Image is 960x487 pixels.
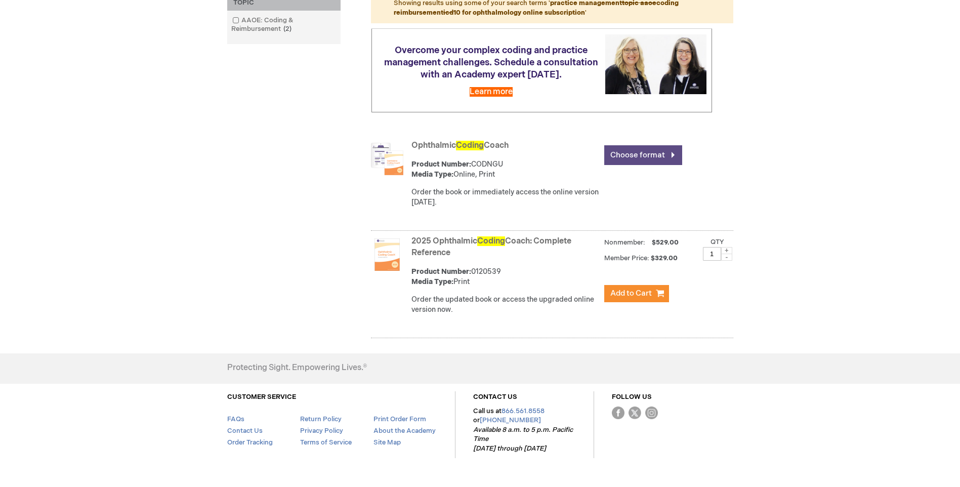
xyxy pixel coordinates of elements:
a: OphthalmicCodingCoach [411,141,509,150]
strong: Product Number: [411,160,471,169]
img: 2025 Ophthalmic Coding Coach: Complete Reference [371,238,403,271]
strong: Media Type: [411,170,453,179]
img: Twitter [629,407,641,419]
strong: Product Number: [411,267,471,276]
a: Privacy Policy [300,427,343,435]
input: Qty [703,247,721,261]
a: Order Tracking [227,438,273,447]
span: 2 [281,25,294,33]
div: Order the book or immediately access the online version [DATE]. [411,187,599,208]
strong: Media Type: [411,277,453,286]
a: FOLLOW US [612,393,652,401]
span: Add to Cart [610,289,652,298]
a: Learn more [470,87,513,97]
a: Terms of Service [300,438,352,447]
a: Contact Us [227,427,263,435]
img: instagram [645,407,658,419]
a: Site Map [373,438,401,447]
a: 2025 OphthalmicCodingCoach: Complete Reference [411,236,571,258]
a: 866.561.8558 [502,407,545,415]
strong: Member Price: [604,254,649,262]
span: Coding [477,236,505,246]
label: Qty [711,238,724,246]
div: CODNGU Online, Print [411,159,599,180]
a: FAQs [227,415,244,423]
p: Call us at or [473,407,576,454]
span: $329.00 [651,254,679,262]
img: Facebook [612,407,624,419]
img: Ophthalmic Coding Coach [371,143,403,175]
a: CONTACT US [473,393,517,401]
span: Overcome your complex coding and practice management challenges. Schedule a consultation with an ... [384,45,598,80]
a: [PHONE_NUMBER] [480,416,541,424]
span: $529.00 [650,238,680,247]
a: Print Order Form [373,415,426,423]
a: CUSTOMER SERVICE [227,393,296,401]
div: 0120539 Print [411,267,599,287]
em: Available 8 a.m. to 5 p.m. Pacific Time [DATE] through [DATE] [473,426,573,453]
strong: Nonmember: [604,236,645,249]
a: Choose format [604,145,682,165]
a: About the Academy [373,427,436,435]
span: Coding [456,141,484,150]
div: Order the updated book or access the upgraded online version now. [411,295,599,315]
button: Add to Cart [604,285,669,302]
img: Schedule a consultation with an Academy expert today [605,34,706,94]
a: Return Policy [300,415,342,423]
a: AAOE: Coding & Reimbursement2 [230,16,338,34]
h4: Protecting Sight. Empowering Lives.® [227,363,367,373]
strike: icd [443,9,453,17]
